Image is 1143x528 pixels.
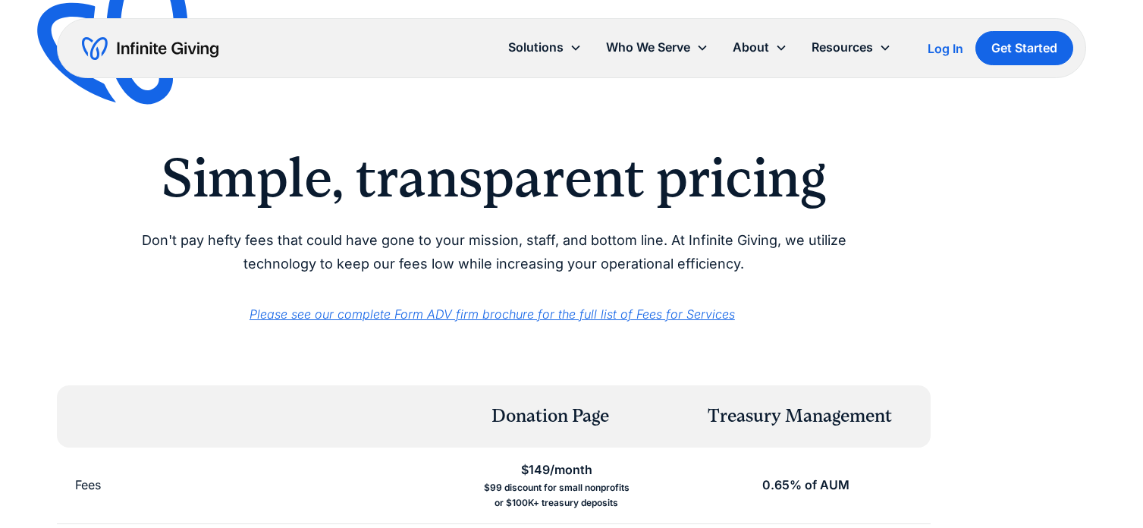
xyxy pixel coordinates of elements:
a: Get Started [975,31,1073,65]
div: Solutions [496,31,594,64]
div: $149/month [521,460,592,480]
div: Fees [75,475,101,495]
div: $99 discount for small nonprofits or $100K+ treasury deposits [484,480,630,511]
div: 0.65% of AUM [762,475,849,495]
div: About [733,37,769,58]
div: Solutions [508,37,564,58]
div: Donation Page [491,404,609,429]
div: Who We Serve [594,31,721,64]
div: Log In [928,42,963,55]
a: home [82,36,218,61]
div: Who We Serve [606,37,690,58]
a: Log In [928,39,963,58]
a: Please see our complete Form ADV firm brochure for the full list of Fees for Services [250,306,735,322]
div: Treasury Management [708,404,892,429]
h2: Simple, transparent pricing [105,146,882,211]
p: Don't pay hefty fees that could have gone to your mission, staff, and bottom line. At Infinite Gi... [105,229,882,275]
div: About [721,31,799,64]
div: Resources [812,37,873,58]
div: Resources [799,31,903,64]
